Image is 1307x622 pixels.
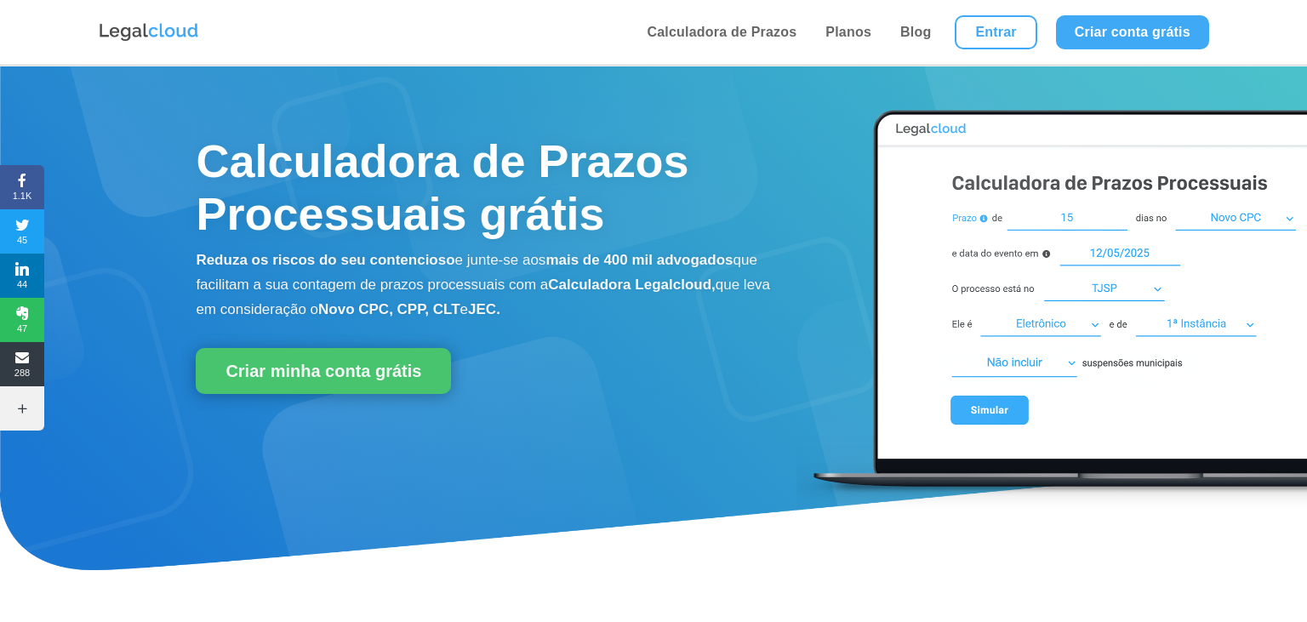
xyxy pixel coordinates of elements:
a: Criar conta grátis [1056,15,1209,49]
b: Calculadora Legalcloud, [548,277,716,293]
a: Entrar [955,15,1036,49]
b: mais de 400 mil advogados [545,252,733,268]
a: Calculadora de Prazos Processuais Legalcloud [796,498,1307,512]
a: Criar minha conta grátis [196,348,451,394]
b: Reduza os riscos do seu contencioso [196,252,454,268]
img: Calculadora de Prazos Processuais Legalcloud [796,92,1307,510]
p: e junte-se aos que facilitam a sua contagem de prazos processuais com a que leva em consideração o e [196,248,784,322]
b: Novo CPC, CPP, CLT [318,301,460,317]
b: JEC. [468,301,500,317]
img: Logo da Legalcloud [98,21,200,43]
span: Calculadora de Prazos Processuais grátis [196,135,688,239]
